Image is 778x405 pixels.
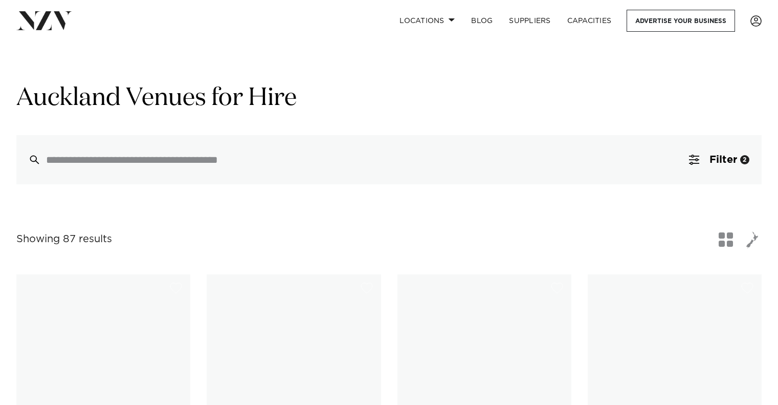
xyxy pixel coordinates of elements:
div: Showing 87 results [16,231,112,247]
a: BLOG [463,10,501,32]
a: Capacities [559,10,620,32]
button: Filter2 [677,135,762,184]
img: nzv-logo.png [16,11,72,30]
a: Advertise your business [627,10,735,32]
h1: Auckland Venues for Hire [16,82,762,115]
div: 2 [740,155,749,164]
a: SUPPLIERS [501,10,559,32]
span: Filter [709,155,737,165]
a: Locations [391,10,463,32]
